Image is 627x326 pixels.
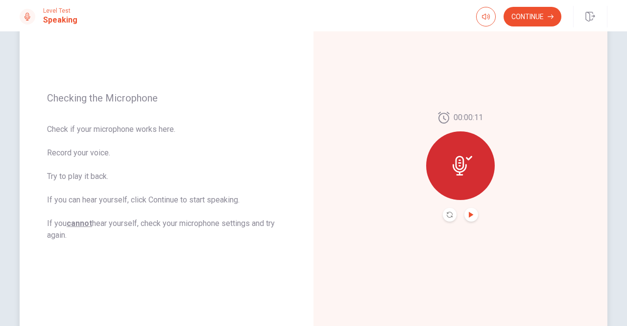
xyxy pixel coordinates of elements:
button: Play Audio [464,208,478,222]
u: cannot [67,219,92,228]
span: 00:00:11 [454,112,483,124]
h1: Speaking [43,14,77,26]
span: Checking the Microphone [47,92,286,104]
button: Continue [504,7,561,26]
button: Record Again [443,208,457,222]
span: Level Test [43,7,77,14]
span: Check if your microphone works here. Record your voice. Try to play it back. If you can hear your... [47,124,286,241]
